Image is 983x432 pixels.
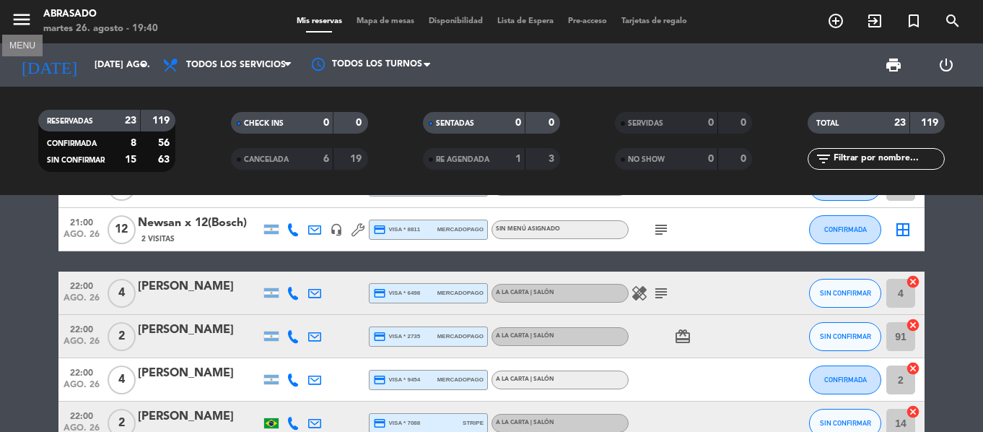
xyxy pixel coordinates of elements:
span: SENTADAS [436,120,474,127]
span: SIN CONFIRMAR [820,419,871,427]
div: [PERSON_NAME] [138,277,261,296]
i: credit_card [373,330,386,343]
span: Pre-acceso [561,17,614,25]
span: SIN CONFIRMAR [820,332,871,340]
i: subject [652,221,670,238]
div: MENU [2,38,43,51]
i: credit_card [373,373,386,386]
i: cancel [906,275,920,289]
strong: 63 [158,155,172,165]
span: visa * 6498 [373,287,420,300]
span: 2 [108,322,136,351]
span: Tarjetas de regalo [614,17,694,25]
strong: 19 [350,154,364,164]
span: mercadopago [437,375,484,384]
span: visa * 9454 [373,373,420,386]
strong: 0 [708,118,714,128]
span: SERVIDAS [628,120,663,127]
span: CONFIRMADA [47,140,97,147]
i: card_giftcard [674,328,691,345]
span: 4 [108,279,136,308]
span: print [885,56,902,74]
span: 22:00 [64,407,100,423]
span: Sin menú asignado [496,226,560,232]
button: SIN CONFIRMAR [809,279,881,308]
input: Filtrar por nombre... [832,151,944,167]
strong: 23 [125,116,136,126]
i: credit_card [373,223,386,236]
i: exit_to_app [866,12,883,30]
span: A la carta | Salón [496,376,554,382]
div: [PERSON_NAME] [138,364,261,383]
span: SIN CONFIRMAR [820,289,871,297]
i: border_all [894,221,912,238]
strong: 119 [921,118,941,128]
button: menu [11,9,32,35]
strong: 8 [131,138,136,148]
i: search [944,12,961,30]
span: ago. 26 [64,337,100,353]
i: headset_mic [330,223,343,236]
i: [DATE] [11,49,87,81]
span: 22:00 [64,363,100,380]
i: filter_list [815,150,832,168]
strong: 3 [549,154,557,164]
strong: 1 [515,154,521,164]
strong: 0 [740,118,749,128]
span: 2 Visitas [141,233,175,245]
strong: 0 [740,154,749,164]
span: A la carta | Salón [496,333,554,339]
div: [PERSON_NAME] [138,407,261,426]
strong: 0 [356,118,364,128]
span: A la carta | Salón [496,290,554,295]
div: LOG OUT [920,43,973,87]
span: CHECK INS [244,120,284,127]
span: mercadopago [437,332,484,341]
strong: 23 [894,118,906,128]
i: credit_card [373,287,386,300]
div: [PERSON_NAME] [138,321,261,340]
div: Newsan x 12(Bosch) [138,214,261,233]
i: healing [631,285,648,302]
span: ago. 26 [64,293,100,310]
span: 12 [108,215,136,244]
span: visa * 2735 [373,330,420,343]
i: cancel [906,405,920,419]
button: CONFIRMADA [809,366,881,394]
i: cancel [906,361,920,376]
span: Todos los servicios [186,60,286,70]
i: subject [652,285,670,302]
strong: 0 [708,154,714,164]
i: add_circle_outline [827,12,844,30]
i: menu [11,9,32,30]
span: Lista de Espera [490,17,561,25]
span: A la carta | Salón [496,420,554,425]
span: ago. 26 [64,230,100,246]
span: ago. 26 [64,380,100,397]
span: stripe [463,418,484,428]
strong: 15 [125,155,136,165]
span: visa * 8811 [373,223,420,236]
span: 22:00 [64,320,100,337]
strong: 119 [152,116,172,126]
span: 21:00 [64,213,100,230]
i: turned_in_not [905,12,922,30]
i: power_settings_new [938,56,955,74]
span: mercadopago [437,288,484,298]
span: RE AGENDADA [436,156,489,163]
i: arrow_drop_down [134,56,152,74]
span: SIN CONFIRMAR [47,157,105,164]
div: Abrasado [43,7,158,22]
strong: 0 [515,118,521,128]
span: 4 [108,366,136,394]
div: martes 26. agosto - 19:40 [43,22,158,36]
span: CONFIRMADA [824,225,867,233]
span: NO SHOW [628,156,665,163]
strong: 0 [549,118,557,128]
span: Disponibilidad [421,17,490,25]
span: visa * 7088 [373,417,420,430]
button: CONFIRMADA [809,215,881,244]
i: credit_card [373,417,386,430]
button: SIN CONFIRMAR [809,322,881,351]
i: cancel [906,318,920,332]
